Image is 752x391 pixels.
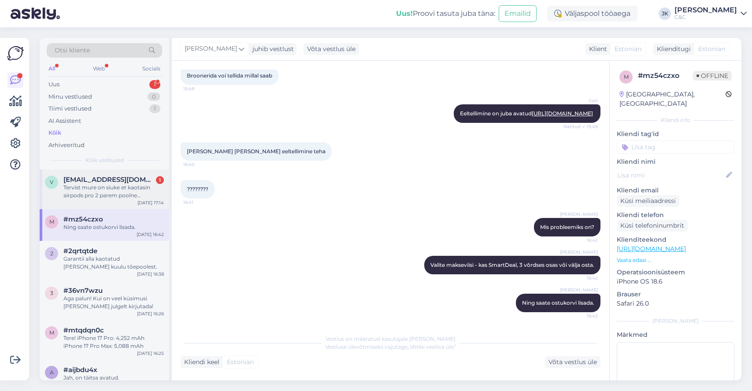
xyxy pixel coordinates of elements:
span: 16:42 [565,313,598,319]
span: [PERSON_NAME] [560,249,598,255]
p: Klienditeekond [617,235,734,244]
span: m [624,74,629,80]
img: Askly Logo [7,45,24,62]
span: 16:42 [565,237,598,243]
span: [PERSON_NAME] [PERSON_NAME] eeltellimine teha [187,148,326,155]
div: Minu vestlused [48,92,92,101]
div: 0 [148,92,160,101]
input: Lisa tag [617,140,734,154]
div: Arhiveeritud [48,141,85,150]
span: Vestluse ülevõtmiseks vajutage [325,343,456,350]
p: Brauser [617,290,734,299]
div: 1 [149,104,160,113]
span: a [50,369,54,376]
div: Jah, on täitsa avatud. [63,374,164,382]
div: AI Assistent [48,117,81,125]
span: vilolen80@gmail.com [63,176,155,184]
p: Kliendi email [617,186,734,195]
div: juhib vestlust [249,44,294,54]
div: All [47,63,57,74]
span: 2 [50,250,53,257]
span: v [50,179,53,185]
div: Proovi tasuta juba täna: [396,8,495,19]
span: 16:40 [183,161,216,168]
span: Mis probleemiks on? [540,224,594,230]
span: 3 [50,290,53,296]
div: Ning saate ostukorvi lisada. [63,223,164,231]
div: Kliendi keel [181,358,219,367]
span: m [49,218,54,225]
span: Vestlus on määratud kasutajale [PERSON_NAME] [326,336,456,342]
div: [PERSON_NAME] [674,7,737,14]
input: Lisa nimi [617,170,724,180]
div: Väljaspool tööaega [547,6,637,22]
div: [DATE] 17:14 [137,199,164,206]
div: 1 [156,176,164,184]
span: Broonerida voi tellida millal saab [187,72,272,79]
span: Estonian [227,358,254,367]
div: Kõik [48,129,61,137]
span: 16:41 [183,199,216,206]
div: [DATE] 16:26 [137,310,164,317]
div: Võta vestlus üle [304,43,359,55]
div: JK [659,7,671,20]
div: [PERSON_NAME] [617,317,734,325]
p: Vaata edasi ... [617,256,734,264]
i: „Võtke vestlus üle” [407,343,456,350]
span: Kõik vestlused [85,156,124,164]
p: Märkmed [617,330,734,339]
div: [GEOGRAPHIC_DATA], [GEOGRAPHIC_DATA] [619,90,726,108]
span: 15:48 [183,85,216,92]
span: Estonian [698,44,725,54]
span: Offline [693,71,732,81]
div: Küsi telefoninumbrit [617,220,688,232]
span: #36vn7wzu [63,287,103,295]
b: Uus! [396,9,413,18]
div: Aga palun! Kui on veel küsimusi [PERSON_NAME] julgelt kirjutada! [63,295,164,310]
span: [PERSON_NAME] [185,44,237,54]
a: [PERSON_NAME]C&C [674,7,747,21]
span: [PERSON_NAME] [560,211,598,218]
span: Nähtud ✓ 15:49 [563,123,598,130]
div: [DATE] 16:25 [137,350,164,357]
div: Socials [141,63,162,74]
span: Eeltellimine on juba avatud [460,110,594,117]
span: Ning saate ostukorvi lisada. [522,299,594,306]
div: C&C [674,14,737,21]
a: [URL][DOMAIN_NAME] [617,245,686,253]
div: [DATE] 16:38 [137,271,164,277]
div: Uus [48,80,59,89]
div: Kliendi info [617,116,734,124]
span: ???????? [187,186,208,192]
p: Kliendi tag'id [617,129,734,139]
span: [PERSON_NAME] [560,287,598,293]
div: Tiimi vestlused [48,104,92,113]
div: [DATE] 16:42 [137,231,164,238]
a: [URL][DOMAIN_NAME] [532,110,593,117]
div: 1 [149,80,160,89]
p: Kliendi nimi [617,157,734,166]
p: Safari 26.0 [617,299,734,308]
div: Web [91,63,107,74]
p: iPhone OS 18.6 [617,277,734,286]
p: Operatsioonisüsteem [617,268,734,277]
div: Garantii alla kaotatud [PERSON_NAME] kuulu tõepoolest. [63,255,164,271]
span: Valite makseviisi - kas SmartDeal, 3 võrdses osas või välja osta. [430,262,594,268]
span: #mtqdqn0c [63,326,104,334]
div: Tere! iPhone 17 Pro: 4,252 mAh iPhone 17 Pro Max: 5,088 mAh [63,334,164,350]
span: #2qrtqtde [63,247,97,255]
div: Klienditugi [653,44,691,54]
div: Tervist mure on siuke et kaotasin airpods pro 2 parem poolne [PERSON_NAME], kas eraldi on võimali... [63,184,164,199]
div: # mz54czxo [638,70,693,81]
p: Kliendi telefon [617,210,734,220]
span: Garl [565,97,598,104]
button: Emailid [499,5,537,22]
div: Küsi meiliaadressi [617,195,679,207]
div: Võta vestlus üle [545,356,600,368]
span: Otsi kliente [55,46,90,55]
div: Klient [585,44,607,54]
span: Estonian [615,44,641,54]
span: 16:42 [565,275,598,281]
span: #aijbdu4x [63,366,97,374]
span: #mz54czxo [63,215,103,223]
